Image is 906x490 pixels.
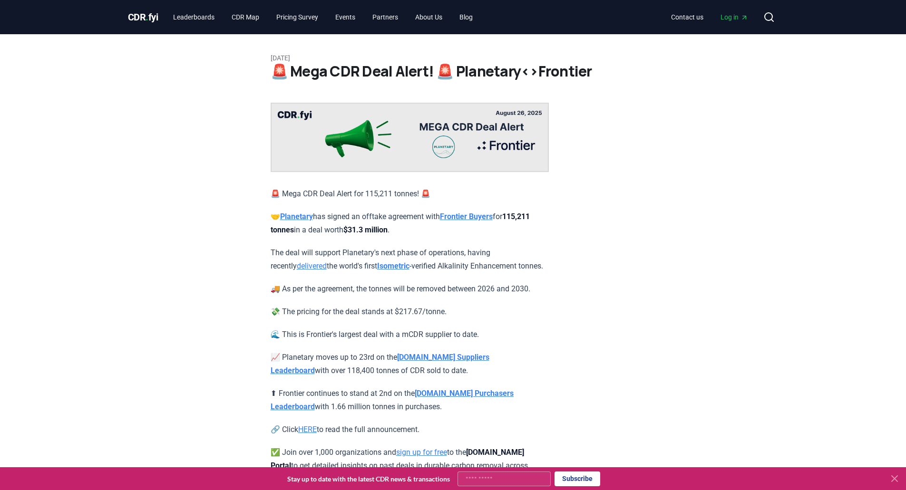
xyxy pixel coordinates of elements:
[663,9,756,26] nav: Main
[271,63,636,80] h1: 🚨 Mega CDR Deal Alert! 🚨 Planetary<>Frontier
[377,261,409,270] a: Isometric
[365,9,406,26] a: Partners
[271,328,549,341] p: 🌊 This is Frontier's largest deal with a mCDR supplier to date.
[721,12,748,22] span: Log in
[396,448,447,457] a: sign up for free
[146,11,148,23] span: .
[271,53,636,63] p: [DATE]
[166,9,222,26] a: Leaderboards
[128,11,158,23] span: CDR fyi
[328,9,363,26] a: Events
[343,225,388,234] strong: $31.3 million
[271,387,549,413] p: ⬆ Frontier continues to stand at 2nd on the with 1.66 million tonnes in purchases.
[408,9,450,26] a: About Us
[713,9,756,26] a: Log in
[271,246,549,273] p: The deal will support Planetary's next phase of operations, having recently the world's first -ve...
[271,282,549,296] p: 🚚 As per the agreement, the tonnes will be removed between 2026 and 2030.
[452,9,480,26] a: Blog
[269,9,326,26] a: Pricing Survey
[271,187,549,201] p: 🚨 Mega CDR Deal Alert for 115,211 tonnes! 🚨
[224,9,267,26] a: CDR Map
[271,305,549,318] p: 💸 The pricing for the deal stands at $217.67/tonne.
[166,9,480,26] nav: Main
[271,446,549,486] p: ✅ Join over 1,000 organizations and to the to get detailed insights on past deals in durable carb...
[271,351,549,377] p: 📈 Planetary moves up to 23rd on the with over 118,400 tonnes of CDR sold to date.
[663,9,711,26] a: Contact us
[297,261,327,270] a: delivered
[271,103,549,172] img: blog post image
[271,210,549,237] p: 🤝 has signed an offtake agreement with for in a deal worth .
[128,10,158,24] a: CDR.fyi
[298,425,317,434] a: HERE
[440,212,493,221] a: Frontier Buyers
[271,423,549,436] p: 🔗 Click to read the full announcement.
[280,212,313,221] a: Planetary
